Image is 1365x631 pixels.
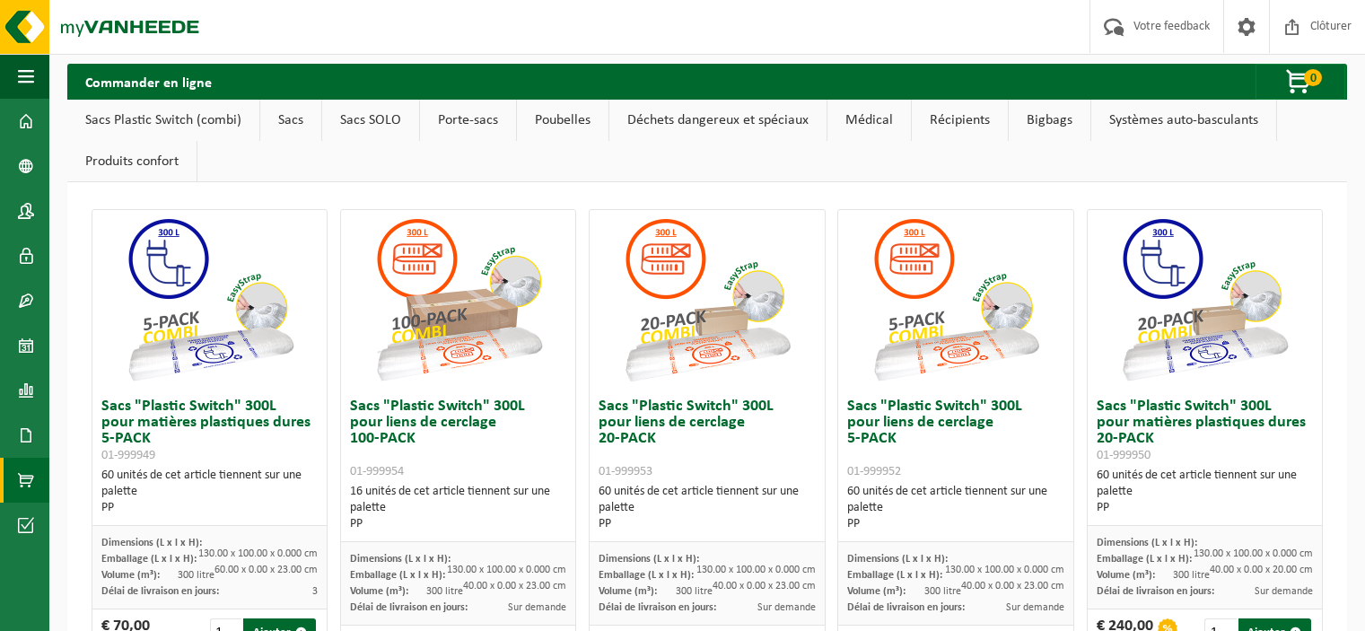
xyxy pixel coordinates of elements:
[617,210,797,390] img: 01-999953
[696,565,816,575] span: 130.00 x 100.00 x 0.000 cm
[517,100,608,141] a: Poubelles
[599,484,815,532] div: 60 unités de cet article tiennent sur une palette
[847,484,1063,532] div: 60 unités de cet article tiennent sur une palette
[924,586,961,597] span: 300 litre
[1097,586,1214,597] span: Délai de livraison en jours:
[1097,449,1151,462] span: 01-999950
[847,516,1063,532] div: PP
[847,602,965,613] span: Délai de livraison en jours:
[847,570,942,581] span: Emballage (L x l x H):
[757,602,816,613] span: Sur demande
[1009,100,1090,141] a: Bigbags
[101,449,155,462] span: 01-999949
[599,465,652,478] span: 01-999953
[1097,500,1313,516] div: PP
[599,399,815,479] h3: Sacs "Plastic Switch" 300L pour liens de cerclage 20-PACK
[599,554,699,565] span: Dimensions (L x l x H):
[599,516,815,532] div: PP
[508,602,566,613] span: Sur demande
[426,586,463,597] span: 300 litre
[1115,210,1294,390] img: 01-999950
[67,100,259,141] a: Sacs Plastic Switch (combi)
[945,565,1064,575] span: 130.00 x 100.00 x 0.000 cm
[101,500,318,516] div: PP
[214,565,318,575] span: 60.00 x 0.00 x 23.00 cm
[1097,570,1155,581] span: Volume (m³):
[447,565,566,575] span: 130.00 x 100.00 x 0.000 cm
[1091,100,1276,141] a: Systèmes auto-basculants
[676,586,713,597] span: 300 litre
[1097,538,1197,548] span: Dimensions (L x l x H):
[961,581,1064,592] span: 40.00 x 0.00 x 23.00 cm
[1097,399,1313,463] h3: Sacs "Plastic Switch" 300L pour matières plastiques dures 20-PACK
[120,210,300,390] img: 01-999949
[1097,554,1192,565] span: Emballage (L x l x H):
[350,399,566,479] h3: Sacs "Plastic Switch" 300L pour liens de cerclage 100-PACK
[599,570,694,581] span: Emballage (L x l x H):
[101,538,202,548] span: Dimensions (L x l x H):
[350,602,468,613] span: Délai de livraison en jours:
[1194,548,1313,559] span: 130.00 x 100.00 x 0.000 cm
[1255,586,1313,597] span: Sur demande
[847,465,901,478] span: 01-999952
[827,100,911,141] a: Médical
[599,586,657,597] span: Volume (m³):
[609,100,827,141] a: Déchets dangereux et spéciaux
[198,548,318,559] span: 130.00 x 100.00 x 0.000 cm
[713,581,816,592] span: 40.00 x 0.00 x 23.00 cm
[463,581,566,592] span: 40.00 x 0.00 x 23.00 cm
[101,399,318,463] h3: Sacs "Plastic Switch" 300L pour matières plastiques dures 5-PACK
[1256,64,1345,100] button: 0
[260,100,321,141] a: Sacs
[420,100,516,141] a: Porte-sacs
[67,64,230,99] h2: Commander en ligne
[350,484,566,532] div: 16 unités de cet article tiennent sur une palette
[350,586,408,597] span: Volume (m³):
[101,586,219,597] span: Délai de livraison en jours:
[101,468,318,516] div: 60 unités de cet article tiennent sur une palette
[178,570,214,581] span: 300 litre
[350,465,404,478] span: 01-999954
[912,100,1008,141] a: Récipients
[1006,602,1064,613] span: Sur demande
[847,554,948,565] span: Dimensions (L x l x H):
[847,586,906,597] span: Volume (m³):
[847,399,1063,479] h3: Sacs "Plastic Switch" 300L pour liens de cerclage 5-PACK
[599,602,716,613] span: Délai de livraison en jours:
[369,210,548,390] img: 01-999954
[350,554,451,565] span: Dimensions (L x l x H):
[322,100,419,141] a: Sacs SOLO
[101,570,160,581] span: Volume (m³):
[1304,69,1322,86] span: 0
[350,516,566,532] div: PP
[350,570,445,581] span: Emballage (L x l x H):
[67,141,197,182] a: Produits confort
[101,554,197,565] span: Emballage (L x l x H):
[1097,468,1313,516] div: 60 unités de cet article tiennent sur une palette
[1210,565,1313,575] span: 40.00 x 0.00 x 20.00 cm
[1173,570,1210,581] span: 300 litre
[866,210,1046,390] img: 01-999952
[312,586,318,597] span: 3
